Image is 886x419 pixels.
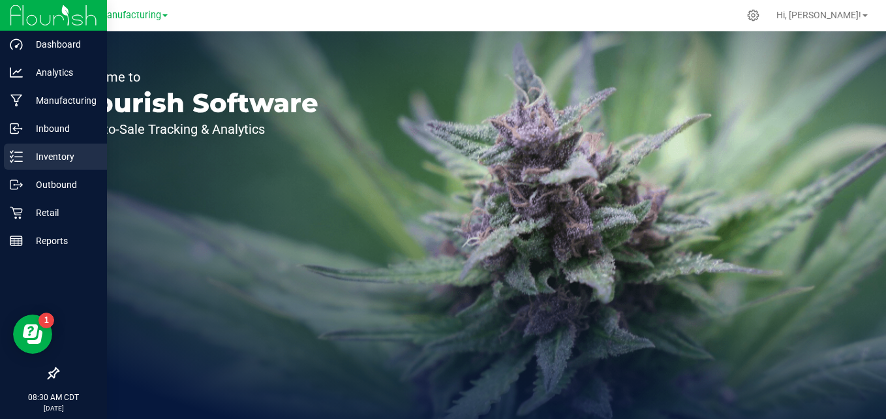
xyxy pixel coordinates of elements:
[776,10,861,20] span: Hi, [PERSON_NAME]!
[38,313,54,328] iframe: Resource center unread badge
[23,93,101,108] p: Manufacturing
[10,150,23,163] inline-svg: Inventory
[10,38,23,51] inline-svg: Dashboard
[6,392,101,403] p: 08:30 AM CDT
[23,149,101,164] p: Inventory
[745,9,761,22] div: Manage settings
[70,70,318,84] p: Welcome to
[23,233,101,249] p: Reports
[70,90,318,116] p: Flourish Software
[23,65,101,80] p: Analytics
[10,122,23,135] inline-svg: Inbound
[23,177,101,193] p: Outbound
[70,123,318,136] p: Seed-to-Sale Tracking & Analytics
[23,37,101,52] p: Dashboard
[10,94,23,107] inline-svg: Manufacturing
[10,234,23,247] inline-svg: Reports
[23,121,101,136] p: Inbound
[13,315,52,354] iframe: Resource center
[10,206,23,219] inline-svg: Retail
[23,205,101,221] p: Retail
[6,403,101,413] p: [DATE]
[99,10,161,21] span: Manufacturing
[10,66,23,79] inline-svg: Analytics
[10,178,23,191] inline-svg: Outbound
